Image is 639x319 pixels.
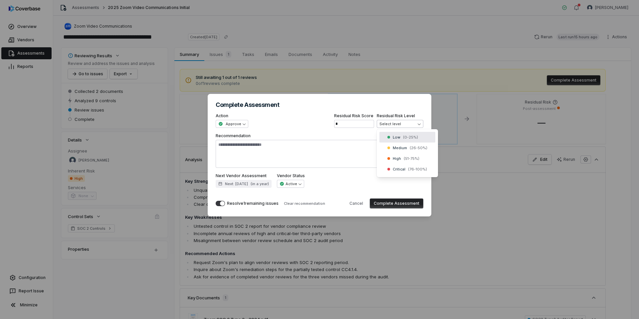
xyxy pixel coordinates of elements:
span: ( 76-100 %) [408,167,427,172]
span: Medium [393,146,407,151]
span: High [393,156,401,161]
span: ( 0-25 %) [403,135,418,140]
span: ( 26-50 %) [410,146,427,151]
span: Low [393,135,400,140]
span: Critical [393,167,405,172]
span: ( 51-75 %) [404,156,419,161]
